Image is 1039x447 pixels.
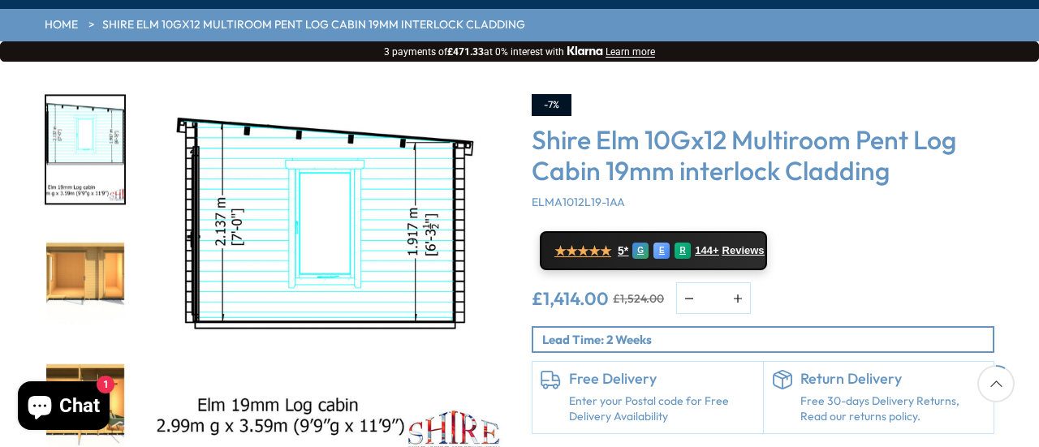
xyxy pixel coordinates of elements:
a: HOME [45,17,78,33]
del: £1,524.00 [613,293,664,304]
inbox-online-store-chat: Shopify online store chat [13,381,114,434]
img: Elm2990x359010x1219mmINTERNALHT_b0eaacfc-d6c4-4a26-b879-18cc94bd8265_200x200.jpg [46,96,124,204]
span: 144+ [695,244,718,257]
h6: Free Delivery [569,370,755,388]
h3: Shire Elm 10Gx12 Multiroom Pent Log Cabin 19mm interlock Cladding [532,124,994,187]
div: -7% [532,94,571,116]
div: E [653,243,670,259]
span: ELMA1012L19-1AA [532,195,625,209]
p: Lead Time: 2 Weeks [542,331,993,348]
div: 6 / 10 [45,221,126,333]
a: Enter your Postal code for Free Delivery Availability [569,393,755,425]
a: Shire Elm 10Gx12 Multiroom Pent Log Cabin 19mm interlock Cladding [102,17,525,33]
h6: Return Delivery [800,370,986,388]
div: 5 / 10 [45,94,126,205]
p: Free 30-days Delivery Returns, Read our returns policy. [800,393,986,425]
span: ★★★★★ [554,243,611,259]
ins: £1,414.00 [532,290,609,307]
div: G [632,243,649,259]
div: R [675,243,691,259]
a: ★★★★★ 5* G E R 144+ Reviews [540,231,767,270]
span: Reviews [722,244,765,257]
img: Elm2990x359010x1219mm000open_eb13a98c-880d-4a7e-82a2-69a095c7549a_200x200.jpg [46,223,124,331]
